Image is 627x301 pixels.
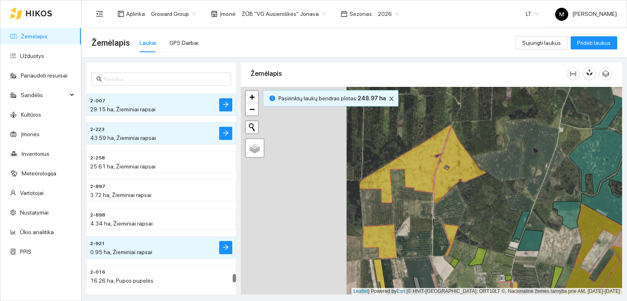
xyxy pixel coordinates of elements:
div: GPS Darbai [169,38,198,47]
span: layout [118,11,124,17]
span: Aplinka : [126,9,146,18]
span: Žemėlapis [91,36,130,49]
span: 2-223 [90,126,104,133]
span: arrow-right [222,130,229,137]
span: 2-016 [90,268,105,276]
span: 4.34 ha, Žieminiai rapsai [90,220,153,227]
button: close [387,94,396,104]
span: column-width [567,71,579,77]
span: + [249,92,255,102]
a: Pridėti laukus [571,40,617,46]
span: 2-921 [90,240,105,248]
a: Ūkio analitika [20,229,54,235]
span: 16.26 ha, Pupos pupelės [90,277,153,284]
span: menu-fold [96,10,103,18]
span: Pridėti laukus [577,38,611,47]
span: arrow-right [222,244,229,252]
a: PPIS [20,248,31,255]
span: Įmonė : [220,9,237,18]
button: arrow-right [219,127,232,140]
a: Leaflet [354,288,368,294]
a: Panaudoti resursai [21,72,67,79]
button: Initiate a new search [246,121,258,133]
a: Užduotys [20,53,44,59]
a: Vartotojai [20,190,44,196]
span: close [387,96,396,102]
a: Layers [246,139,264,157]
button: arrow-right [219,98,232,111]
span: − [249,104,255,114]
span: [PERSON_NAME] [555,11,617,17]
button: menu-fold [91,6,108,22]
span: Sandėlis [21,87,67,103]
span: 0.95 ha, Žieminiai rapsai [90,249,152,255]
span: search [96,76,102,82]
a: Žemėlapis [21,33,47,40]
span: 43.59 ha, Žieminiai rapsai [90,135,156,141]
span: M [559,8,564,21]
span: 29.15 ha, Žieminiai rapsai [90,106,156,113]
span: 2-007 [90,97,105,105]
span: 2-897 [90,183,105,190]
span: 2026 [378,8,399,20]
b: 248.97 ha [358,95,386,102]
button: Sujungti laukus [516,36,567,49]
a: Meteorologija [22,170,56,177]
div: Žemėlapis [251,62,567,85]
input: Paieška [104,75,226,84]
span: 3.72 ha, Žieminiai rapsai [90,192,151,198]
a: Įmonės [21,131,40,137]
a: Nustatymai [20,209,49,216]
span: info-circle [269,95,275,101]
a: Esri [397,288,405,294]
div: | Powered by © HNIT-[GEOGRAPHIC_DATA]; ORT10LT ©, Nacionalinė žemės tarnyba prie AM, [DATE]-[DATE] [351,288,622,295]
a: Zoom in [246,91,258,103]
span: ŽŪB "VG Ausieniškės" Jonava [242,8,326,20]
div: Laukai [140,38,156,47]
span: calendar [341,11,347,17]
a: Inventorius [22,150,49,157]
button: Pridėti laukus [571,36,617,49]
a: Kultūros [21,111,41,118]
span: Sujungti laukus [522,38,561,47]
span: LT [526,8,539,20]
span: shop [211,11,218,17]
span: | [407,288,408,294]
span: Pasirinktų laukų bendras plotas : [278,94,386,103]
span: 2-898 [90,211,105,219]
span: arrow-right [222,101,229,109]
a: Zoom out [246,103,258,115]
span: Sezonas : [349,9,373,18]
a: Sujungti laukus [516,40,567,46]
button: column-width [567,67,580,80]
span: Groward Group [151,8,196,20]
button: arrow-right [219,241,232,254]
span: 25.61 ha, Žieminiai rapsai [90,163,156,170]
span: 2-258 [90,154,105,162]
